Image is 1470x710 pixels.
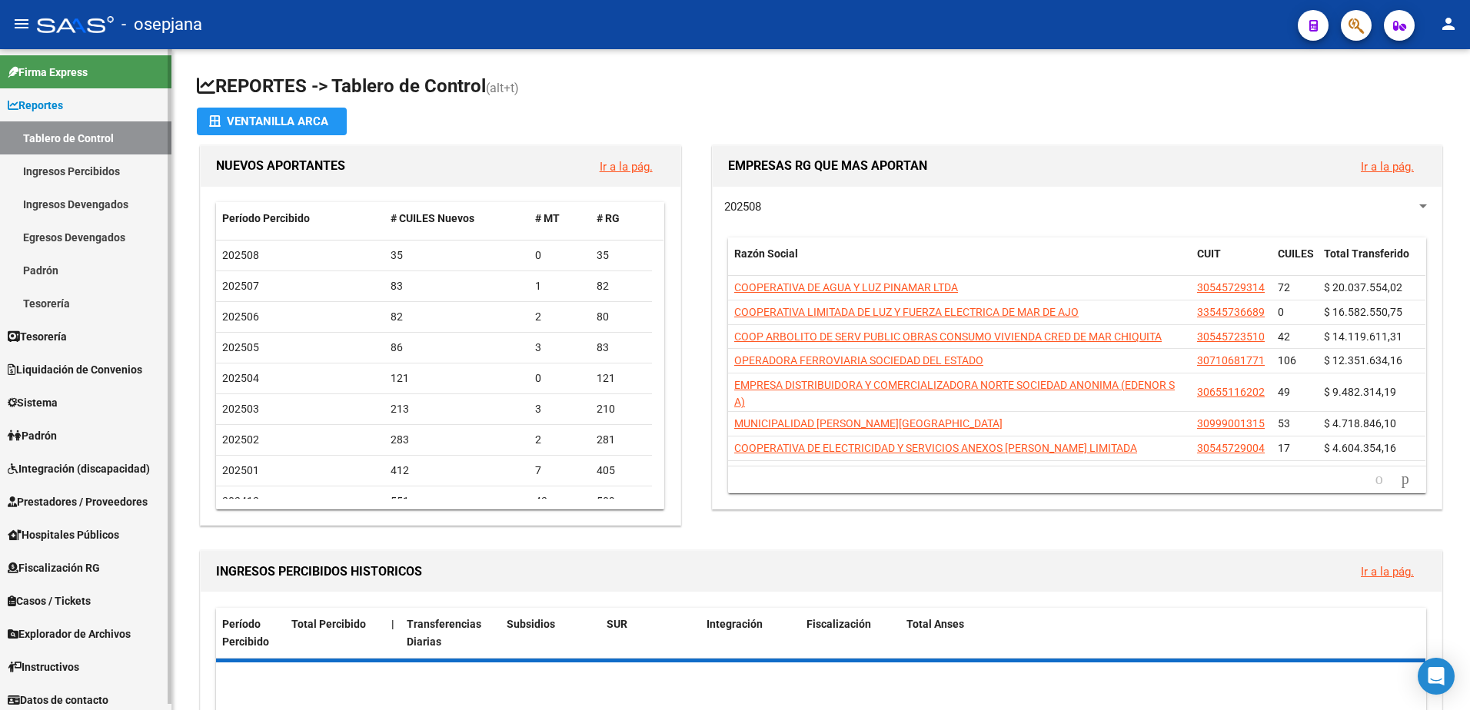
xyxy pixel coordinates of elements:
span: 106 [1278,354,1296,367]
span: 30545729004 [1197,442,1265,454]
span: - osepjana [121,8,202,41]
div: 35 [391,247,524,264]
span: | [391,618,394,630]
span: $ 20.037.554,02 [1324,281,1402,294]
span: EMPRESA DISTRIBUIDORA Y COMERCIALIZADORA NORTE SOCIEDAD ANONIMA (EDENOR S A) [734,379,1175,409]
span: 33545736689 [1197,306,1265,318]
button: Ir a la pág. [1349,557,1426,586]
span: Casos / Tickets [8,592,91,609]
span: 202506 [222,310,259,323]
a: Ir a la pág. [600,160,653,174]
div: 82 [391,308,524,326]
span: Padrón [8,427,57,444]
div: 80 [597,308,646,326]
span: Fiscalización RG [8,559,100,576]
span: CUIT [1197,247,1221,260]
div: 42 [535,493,584,510]
span: 30999001315 [1197,417,1265,430]
span: Razón Social [734,247,798,260]
span: Transferencias Diarias [407,618,481,648]
span: SUR [607,618,627,630]
span: 72 [1278,281,1290,294]
span: Integración (discapacidad) [8,460,150,477]
datatable-header-cell: Total Anses [900,608,1414,659]
span: 30655116202 [1197,386,1265,398]
div: 283 [391,431,524,449]
datatable-header-cell: SUR [600,608,700,659]
datatable-header-cell: Fiscalización [800,608,900,659]
span: Total Transferido [1324,247,1409,260]
div: 82 [597,277,646,295]
div: 281 [597,431,646,449]
div: 0 [535,370,584,387]
span: $ 16.582.550,75 [1324,306,1402,318]
div: 2 [535,431,584,449]
datatable-header-cell: Período Percibido [216,608,285,659]
span: 202507 [222,280,259,292]
div: 1 [535,277,584,295]
datatable-header-cell: Razón Social [728,237,1191,288]
span: 202412 [222,495,259,507]
span: $ 14.119.611,31 [1324,330,1402,343]
div: 83 [597,339,646,357]
span: 30545723510 [1197,330,1265,343]
div: Ventanilla ARCA [209,108,334,135]
a: Ir a la pág. [1361,565,1414,579]
span: 202505 [222,341,259,353]
span: $ 9.482.314,19 [1324,386,1396,398]
div: 86 [391,339,524,357]
span: $ 4.718.846,10 [1324,417,1396,430]
a: go to previous page [1369,471,1390,488]
mat-icon: person [1439,15,1458,33]
span: Total Percibido [291,618,366,630]
div: 7 [535,462,584,479]
div: 0 [535,247,584,264]
datatable-header-cell: Total Percibido [285,608,385,659]
a: Ir a la pág. [1361,160,1414,174]
datatable-header-cell: CUIT [1191,237,1272,288]
span: CUILES [1278,247,1314,260]
span: 202502 [222,433,259,446]
span: 202508 [222,249,259,261]
datatable-header-cell: Período Percibido [216,202,384,235]
span: Fiscalización [807,618,871,630]
div: 121 [597,370,646,387]
span: Instructivos [8,659,79,675]
span: Prestadores / Proveedores [8,493,148,510]
datatable-header-cell: Integración [700,608,800,659]
span: # MT [535,212,560,224]
span: Firma Express [8,64,88,81]
div: 121 [391,370,524,387]
button: Ventanilla ARCA [197,108,347,135]
datatable-header-cell: # CUILES Nuevos [384,202,530,235]
span: 202508 [724,200,761,214]
div: 83 [391,277,524,295]
span: Sistema [8,394,58,411]
div: 35 [597,247,646,264]
span: # CUILES Nuevos [391,212,474,224]
span: Período Percibido [222,212,310,224]
datatable-header-cell: Total Transferido [1318,237,1425,288]
div: 210 [597,400,646,418]
span: 202501 [222,464,259,476]
div: Open Intercom Messenger [1418,658,1455,695]
span: COOP ARBOLITO DE SERV PUBLIC OBRAS CONSUMO VIVIENDA CRED DE MAR CHIQUITA [734,330,1162,343]
datatable-header-cell: # RG [590,202,652,235]
span: 30545729314 [1197,281,1265,294]
span: 30710681771 [1197,354,1265,367]
div: 3 [535,400,584,418]
span: Explorador de Archivos [8,625,131,642]
span: Reportes [8,97,63,114]
button: Ir a la pág. [587,152,665,181]
span: Total Anses [906,618,964,630]
div: 213 [391,400,524,418]
span: Integración [707,618,763,630]
span: Datos de contacto [8,692,108,708]
span: $ 12.351.634,16 [1324,354,1402,367]
span: Liquidación de Convenios [8,361,142,378]
span: COOPERATIVA LIMITADA DE LUZ Y FUERZA ELECTRICA DE MAR DE AJO [734,306,1079,318]
span: (alt+t) [486,81,519,95]
span: MUNICIPALIDAD [PERSON_NAME][GEOGRAPHIC_DATA] [734,417,1003,430]
span: 17 [1278,442,1290,454]
span: Período Percibido [222,618,269,648]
